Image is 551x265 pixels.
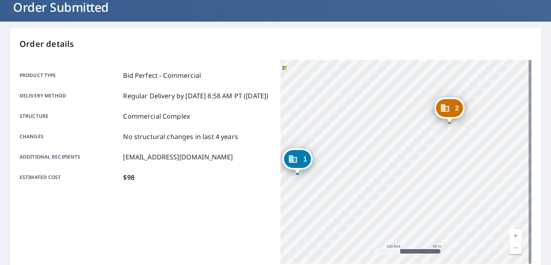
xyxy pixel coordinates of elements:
p: Regular Delivery by [DATE] 8:58 AM PT ([DATE]) [123,91,268,101]
div: Dropped pin, building 2, Commercial property, 773 N Main St Sibley, LA 71073 [434,97,465,123]
span: 2 [455,105,459,111]
a: Current Level 18, Zoom Out [509,242,522,254]
p: Estimated cost [20,172,120,182]
p: No structural changes in last 4 years [123,132,238,141]
span: 1 [303,156,307,162]
p: Order details [20,38,531,50]
p: $98 [123,172,134,182]
a: Current Level 18, Zoom In [509,230,522,242]
p: Commercial Complex [123,111,190,121]
p: [EMAIL_ADDRESS][DOMAIN_NAME] [123,152,233,162]
p: Changes [20,132,120,141]
p: Additional recipients [20,152,120,162]
div: Dropped pin, building 1, Commercial property, 753 N Main St Sibley, LA 71073 [282,148,313,174]
p: Bid Perfect - Commercial [123,71,201,80]
p: Product type [20,71,120,80]
p: Delivery method [20,91,120,101]
p: Structure [20,111,120,121]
